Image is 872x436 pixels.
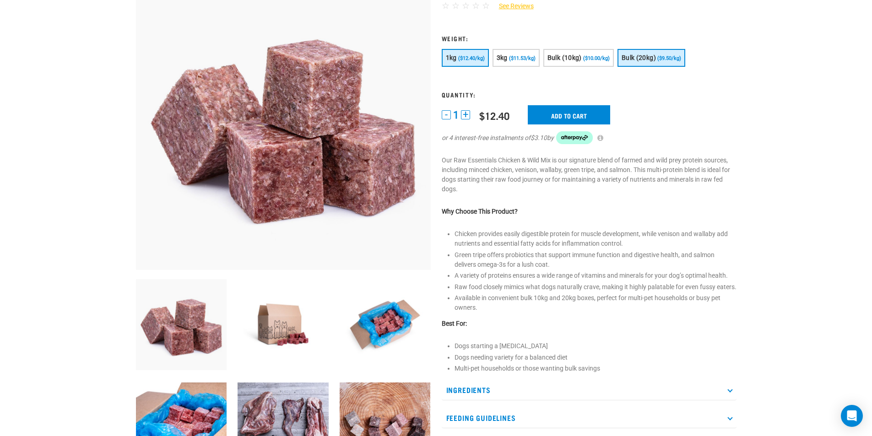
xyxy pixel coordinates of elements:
span: Bulk (10kg) [547,54,582,61]
a: See Reviews [490,1,534,11]
li: Dogs starting a [MEDICAL_DATA] [455,341,737,351]
img: Afterpay [556,131,593,144]
span: ☆ [472,0,480,11]
div: Open Intercom Messenger [841,405,863,427]
strong: Best For: [442,320,467,327]
button: Bulk (20kg) ($9.50/kg) [617,49,685,67]
div: $12.40 [479,110,509,121]
p: Ingredients [442,380,737,400]
span: ($9.50/kg) [657,55,681,61]
li: Green tripe offers probiotics that support immune function and digestive health, and salmon deliv... [455,250,737,269]
p: Feeding Guidelines [442,408,737,428]
span: ($12.40/kg) [458,55,485,61]
button: Bulk (10kg) ($10.00/kg) [543,49,614,67]
span: 1 [453,110,459,120]
li: Available in convenient bulk 10kg and 20kg boxes, perfect for multi-pet households or busy pet ow... [455,293,737,312]
span: $3.10 [531,133,547,143]
span: ☆ [482,0,490,11]
span: ☆ [452,0,460,11]
button: 1kg ($12.40/kg) [442,49,489,67]
div: or 4 interest-free instalments of by [442,131,737,144]
span: Bulk (20kg) [622,54,656,61]
span: 3kg [497,54,508,61]
button: + [461,110,470,119]
span: 1kg [446,54,457,61]
input: Add to cart [528,105,610,124]
h3: Weight: [442,35,737,42]
li: A variety of proteins ensures a wide range of vitamins and minerals for your dog’s optimal health. [455,271,737,280]
li: Dogs needing variety for a balanced diet [455,353,737,362]
li: Chicken provides easily digestible protein for muscle development, while venison and wallaby add ... [455,229,737,248]
img: Pile Of Cubed Chicken Wild Meat Mix [136,279,227,370]
p: Our Raw Essentials Chicken & Wild Mix is our signature blend of farmed and wild prey protein sour... [442,156,737,194]
button: - [442,110,451,119]
strong: Why Choose This Product? [442,208,518,215]
li: Raw food closely mimics what dogs naturally crave, making it highly palatable for even fussy eaters. [455,282,737,292]
img: Raw Essentials Bulk 10kg Raw Dog Food Box [340,279,431,370]
span: ☆ [462,0,470,11]
img: Raw Essentials Bulk 10kg Raw Dog Food Box Exterior Design [238,279,329,370]
button: 3kg ($11.53/kg) [493,49,540,67]
span: ☆ [442,0,450,11]
span: ($10.00/kg) [583,55,610,61]
h3: Quantity: [442,91,737,98]
span: ($11.53/kg) [509,55,536,61]
li: Multi-pet households or those wanting bulk savings [455,364,737,373]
